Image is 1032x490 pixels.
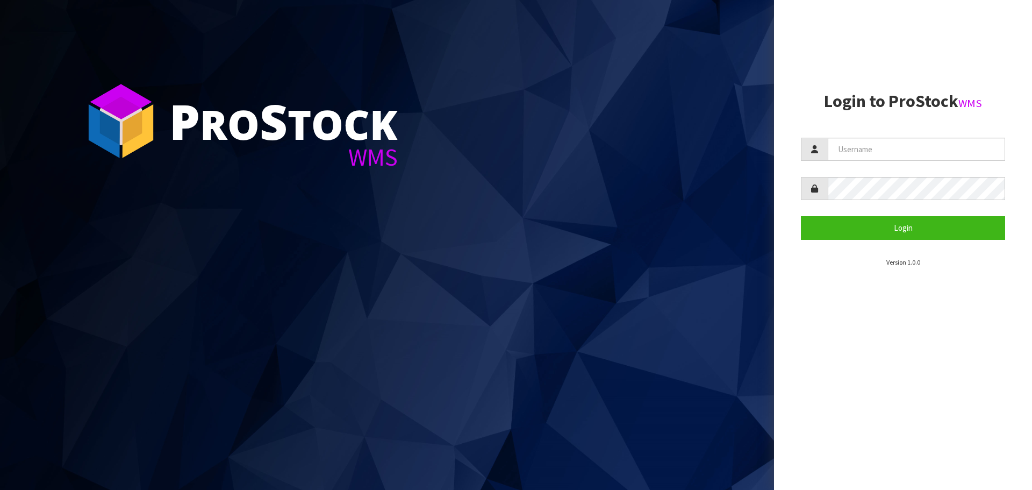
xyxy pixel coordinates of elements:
[886,258,920,266] small: Version 1.0.0
[801,216,1005,239] button: Login
[81,81,161,161] img: ProStock Cube
[260,88,288,154] span: S
[169,145,398,169] div: WMS
[801,92,1005,111] h2: Login to ProStock
[169,97,398,145] div: ro tock
[958,96,982,110] small: WMS
[169,88,200,154] span: P
[828,138,1005,161] input: Username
